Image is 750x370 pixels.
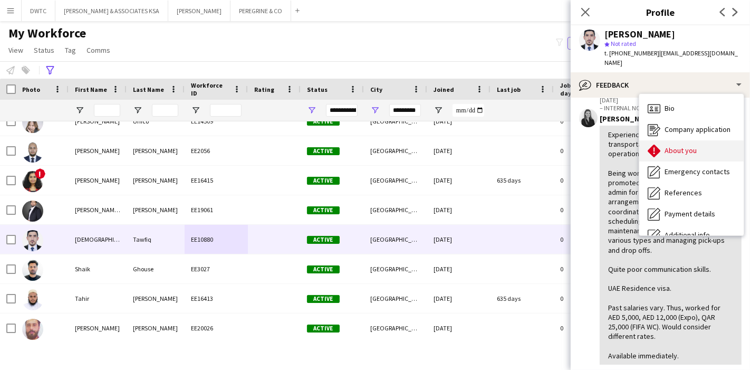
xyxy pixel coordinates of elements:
div: Feedback [571,72,750,98]
button: DWTC [22,1,55,21]
div: [DATE] [427,284,491,313]
div: Ghouse [127,254,185,283]
div: [GEOGRAPHIC_DATA] [364,107,427,136]
div: [GEOGRAPHIC_DATA] [364,254,427,283]
h3: Profile [571,5,750,19]
div: [DATE] [427,225,491,254]
div: EE2056 [185,136,248,165]
div: EE20026 [185,314,248,343]
div: [DEMOGRAPHIC_DATA] [69,225,127,254]
div: Shaik [69,254,127,283]
div: EE14509 [185,107,248,136]
span: Company application [665,125,730,134]
button: Open Filter Menu [75,106,84,115]
button: PEREGRINE & CO [230,1,291,21]
input: Joined Filter Input [453,104,484,117]
button: [PERSON_NAME] [168,1,230,21]
span: Active [307,325,340,333]
span: Active [307,295,340,303]
img: Shaik Ghouse [22,260,43,281]
img: Tahir Saifi [22,289,43,310]
div: [PERSON_NAME] [69,107,127,136]
img: Malavika Sunil Kumar [22,171,43,192]
div: EE3027 [185,254,248,283]
div: 0 [554,254,622,283]
input: Workforce ID Filter Input [210,104,242,117]
img: Ma Veronica Unico [22,112,43,133]
span: Status [34,45,54,55]
span: View [8,45,23,55]
div: 635 days [491,284,554,313]
span: Active [307,265,340,273]
span: References [665,188,702,197]
span: Last job [497,86,521,93]
div: [DATE] [427,166,491,195]
span: Active [307,147,340,155]
span: Not rated [611,40,636,48]
button: Everyone5,891 [568,37,620,50]
button: Open Filter Menu [133,106,142,115]
span: | [EMAIL_ADDRESS][DOMAIN_NAME] [604,49,738,67]
div: [DATE] [427,107,491,136]
span: My Workforce [8,25,86,41]
div: References [639,183,744,204]
a: View [4,43,27,57]
div: [GEOGRAPHIC_DATA] [364,136,427,165]
button: Open Filter Menu [307,106,316,115]
div: Additional info [639,225,744,246]
span: Status [307,86,328,93]
span: About you [665,146,697,155]
div: [GEOGRAPHIC_DATA] [364,284,427,313]
img: Mahmoud Alalami [22,141,43,163]
input: Last Name Filter Input [152,104,178,117]
div: Bio [639,98,744,119]
span: First Name [75,86,107,93]
div: [PERSON_NAME] [127,166,185,195]
div: Experienced in customer service, transportation, admin (within transport operations). Being worki... [608,130,733,360]
span: ! [35,168,45,179]
span: Active [307,206,340,214]
div: 0 [554,314,622,343]
div: [PERSON_NAME] [127,314,185,343]
div: 0 [554,166,622,195]
p: – INTERNAL NOTE [600,104,742,112]
div: About you [639,140,744,162]
span: Active [307,118,340,126]
div: Tahir [69,284,127,313]
button: [PERSON_NAME] & ASSOCIATES KSA [55,1,168,21]
div: [PERSON_NAME] [127,284,185,313]
button: Open Filter Menu [191,106,200,115]
span: Photo [22,86,40,93]
div: Payment details [639,204,744,225]
span: Jobs (last 90 days) [560,81,603,97]
p: [DATE] [600,96,742,104]
div: [PERSON_NAME] [69,166,127,195]
div: Emergency contacts [639,162,744,183]
a: Tag [61,43,80,57]
div: 635 days [491,166,554,195]
div: EE16413 [185,284,248,313]
app-action-btn: Advanced filters [44,64,56,77]
a: Status [30,43,59,57]
div: [DATE] [427,136,491,165]
span: t. [PHONE_NUMBER] [604,49,659,57]
div: EE10880 [185,225,248,254]
span: Payment details [665,209,715,219]
img: Mohammed Abdullah Al Masud Chowdhury [22,201,43,222]
div: EE16415 [185,166,248,195]
div: [PERSON_NAME] [PERSON_NAME] [69,195,127,224]
div: 0 [554,136,622,165]
span: Last Name [133,86,164,93]
div: [DATE] [427,314,491,343]
div: [PERSON_NAME] [69,136,127,165]
div: [PERSON_NAME] [600,114,742,124]
div: [GEOGRAPHIC_DATA] [364,314,427,343]
div: Tawfiq [127,225,185,254]
div: 0 [554,195,622,224]
span: Active [307,177,340,185]
button: Open Filter Menu [434,106,443,115]
div: [PERSON_NAME] [604,30,675,39]
span: Workforce ID [191,81,229,97]
span: City [370,86,382,93]
div: EE19061 [185,195,248,224]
